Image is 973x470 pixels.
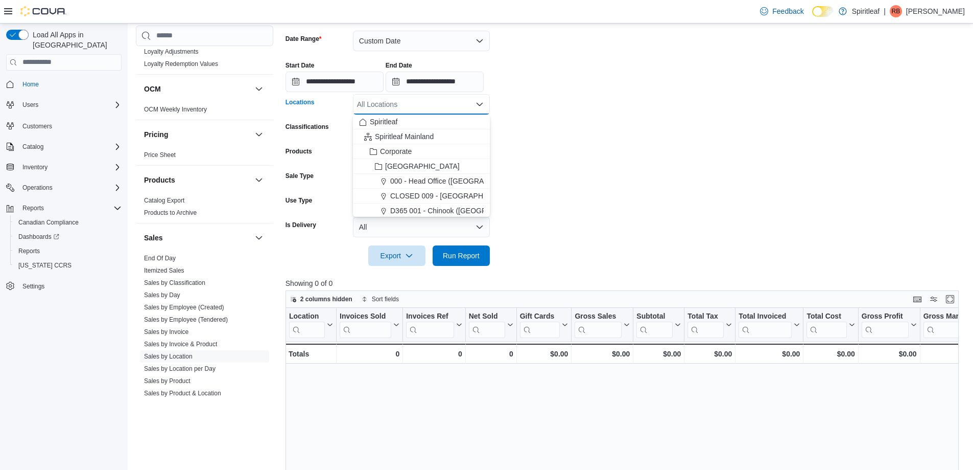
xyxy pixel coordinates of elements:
button: Display options [928,293,940,305]
button: Net Sold [468,312,513,338]
a: Loyalty Adjustments [144,48,199,55]
button: Gross Profit [862,312,917,338]
button: Customers [2,118,126,133]
div: Gross Profit [862,312,909,322]
div: Net Sold [468,312,505,322]
label: Is Delivery [286,221,316,229]
button: Products [253,174,265,186]
a: Sales by Employee (Tendered) [144,316,228,323]
button: CLOSED 009 - [GEOGRAPHIC_DATA]. [353,189,490,204]
button: D365 001 - Chinook ([GEOGRAPHIC_DATA]) [353,204,490,218]
button: Close list of options [476,100,484,108]
span: Export [374,245,419,266]
span: Catalog [22,143,43,151]
div: 0 [468,348,513,360]
button: OCM [253,83,265,95]
button: Total Invoiced [739,312,800,338]
label: Products [286,147,312,155]
div: Subtotal [636,312,673,338]
span: Reports [22,204,44,212]
button: Home [2,77,126,92]
span: Sales by Employee (Tendered) [144,316,228,324]
div: Gross Sales [575,312,622,322]
p: | [884,5,886,17]
button: Corporate [353,144,490,159]
span: Spiritleaf [370,117,397,127]
span: Run Report [443,251,480,261]
span: Sales by Product & Location [144,389,221,397]
input: Press the down key to open a popover containing a calendar. [386,72,484,92]
input: Press the down key to open a popover containing a calendar. [286,72,384,92]
span: Reports [14,245,122,257]
button: Total Tax [687,312,732,338]
button: Operations [2,181,126,195]
button: Custom Date [353,31,490,51]
div: Gross Profit [862,312,909,338]
h3: Sales [144,233,163,243]
span: Sales by Location [144,352,193,361]
a: Products to Archive [144,209,197,216]
a: Catalog Export [144,197,184,204]
div: Products [136,194,273,223]
a: Customers [18,120,56,132]
p: Spiritleaf [852,5,880,17]
span: Reports [18,202,122,214]
div: Total Cost [806,312,846,338]
button: 000 - Head Office ([GEOGRAPHIC_DATA]) [353,174,490,189]
div: Gift Card Sales [519,312,560,338]
div: Net Sold [468,312,505,338]
span: D365 001 - Chinook ([GEOGRAPHIC_DATA]) [390,206,535,216]
button: Invoices Sold [340,312,399,338]
div: Total Tax [687,312,724,338]
button: Users [18,99,42,111]
button: Inventory [18,161,52,173]
a: Sales by Invoice [144,328,188,335]
div: Gift Cards [519,312,560,322]
button: Products [144,175,251,185]
span: Inventory [22,163,48,171]
a: Settings [18,280,49,293]
div: Total Tax [687,312,724,322]
a: Reports [14,245,44,257]
a: Itemized Sales [144,267,184,274]
span: Sales by Day [144,291,180,299]
div: $0.00 [575,348,630,360]
a: Canadian Compliance [14,216,83,229]
a: OCM Weekly Inventory [144,106,207,113]
span: Canadian Compliance [14,216,122,229]
label: Use Type [286,196,312,205]
span: Loyalty Adjustments [144,48,199,56]
span: 000 - Head Office ([GEOGRAPHIC_DATA]) [390,176,527,186]
span: Corporate [380,146,412,156]
span: Feedback [772,6,803,16]
span: Inventory [18,161,122,173]
a: [US_STATE] CCRS [14,259,76,272]
span: Reports [18,247,40,255]
button: Sales [253,232,265,244]
div: Rosanne B [890,5,902,17]
a: Price Sheet [144,151,176,159]
nav: Complex example [6,73,122,320]
div: Loyalty [136,46,273,74]
button: Settings [2,279,126,294]
div: Location [289,312,325,322]
span: Loyalty Redemption Values [144,60,218,68]
div: Totals [289,348,333,360]
h3: Pricing [144,129,168,140]
span: Load All Apps in [GEOGRAPHIC_DATA] [29,30,122,50]
span: Sales by Classification [144,279,205,287]
button: Reports [10,244,126,258]
span: Sales by Location per Day [144,365,216,373]
span: Home [22,80,39,88]
h3: OCM [144,84,161,94]
a: Sales by Employee (Created) [144,304,224,311]
div: Pricing [136,149,273,165]
button: Keyboard shortcuts [911,293,923,305]
div: Gross Sales [575,312,622,338]
button: [GEOGRAPHIC_DATA] [353,159,490,174]
a: Loyalty Redemption Values [144,60,218,68]
span: Sales by Product [144,377,191,385]
button: Users [2,98,126,112]
input: Dark Mode [812,6,834,17]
